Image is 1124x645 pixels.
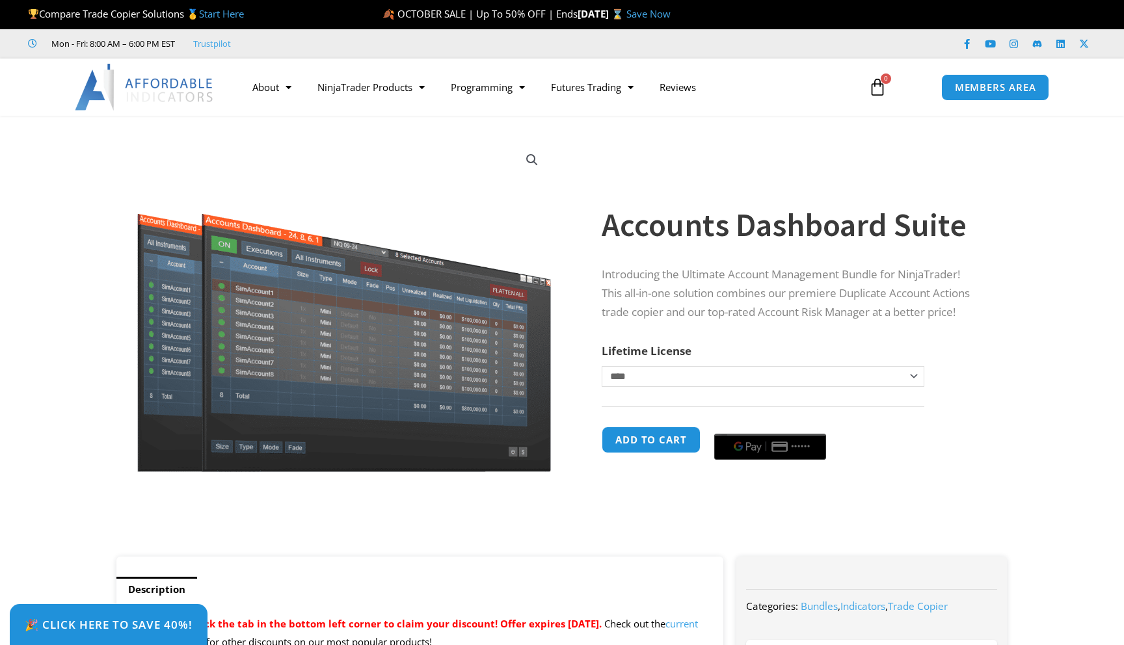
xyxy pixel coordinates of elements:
a: Bundles [801,599,838,612]
nav: Menu [239,72,853,102]
h1: Accounts Dashboard Suite [602,202,982,248]
img: 🏆 [29,9,38,19]
span: Categories: [746,599,798,612]
a: About [239,72,304,102]
a: MEMBERS AREA [941,74,1050,101]
p: Introducing the Ultimate Account Management Bundle for NinjaTrader! This all-in-one solution comb... [602,265,982,322]
a: Reviews [647,72,709,102]
a: Trade Copier [888,599,948,612]
span: Compare Trade Copier Solutions 🥇 [28,7,244,20]
a: Description [116,577,197,602]
span: , , [801,599,948,612]
button: Add to cart [602,427,701,453]
a: NinjaTrader Products [304,72,438,102]
span: 🍂 OCTOBER SALE | Up To 50% OFF | Ends [382,7,578,20]
span: Mon - Fri: 8:00 AM – 6:00 PM EST [48,36,175,51]
button: Buy with GPay [714,434,826,460]
span: 0 [881,73,891,84]
a: Trustpilot [193,36,231,51]
a: 🎉 Click Here to save 40%! [10,604,207,645]
a: Start Here [199,7,244,20]
a: 0 [849,68,906,106]
iframe: Secure payment input frame [712,425,829,426]
a: Save Now [626,7,671,20]
span: 🎉 Click Here to save 40%! [25,619,193,630]
label: Lifetime License [602,343,691,358]
a: Futures Trading [538,72,647,102]
a: View full-screen image gallery [520,148,544,172]
img: LogoAI | Affordable Indicators – NinjaTrader [75,64,215,111]
img: Screenshot 2024-08-26 155710eeeee [135,138,554,472]
span: MEMBERS AREA [955,83,1036,92]
a: Indicators [840,599,885,612]
strong: [DATE] ⌛ [578,7,626,20]
text: •••••• [791,442,810,451]
a: Programming [438,72,538,102]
